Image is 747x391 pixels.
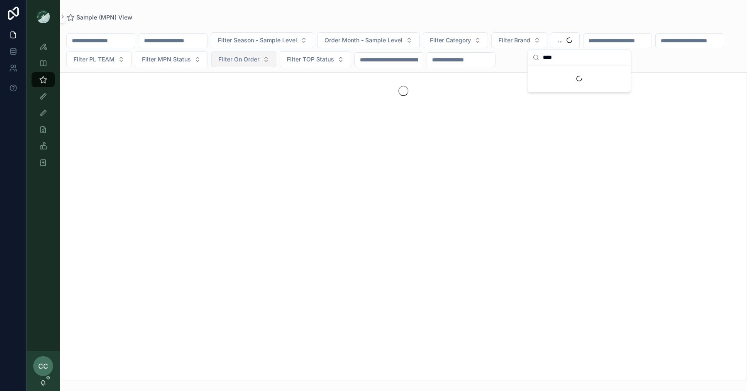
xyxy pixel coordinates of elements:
span: Filter Category [430,36,471,44]
span: Sample (MPN) View [76,13,132,22]
span: Filter Brand [498,36,530,44]
button: Select Button [135,51,208,67]
span: Filter On Order [218,55,259,64]
button: Select Button [317,32,420,48]
span: Filter Season - Sample Level [218,36,297,44]
span: Order Month - Sample Level [325,36,403,44]
span: ... [558,36,563,44]
button: Select Button [551,32,580,48]
button: Select Button [211,32,314,48]
span: Filter MPN Status [142,55,191,64]
div: Suggestions [528,65,631,92]
span: CC [38,361,48,371]
button: Select Button [491,32,547,48]
div: scrollable content [27,33,60,181]
button: Select Button [423,32,488,48]
img: App logo [37,10,50,23]
span: Filter PL TEAM [73,55,115,64]
span: Filter TOP Status [287,55,334,64]
button: Select Button [280,51,351,67]
button: Select Button [211,51,276,67]
a: Sample (MPN) View [66,13,132,22]
button: Select Button [66,51,132,67]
